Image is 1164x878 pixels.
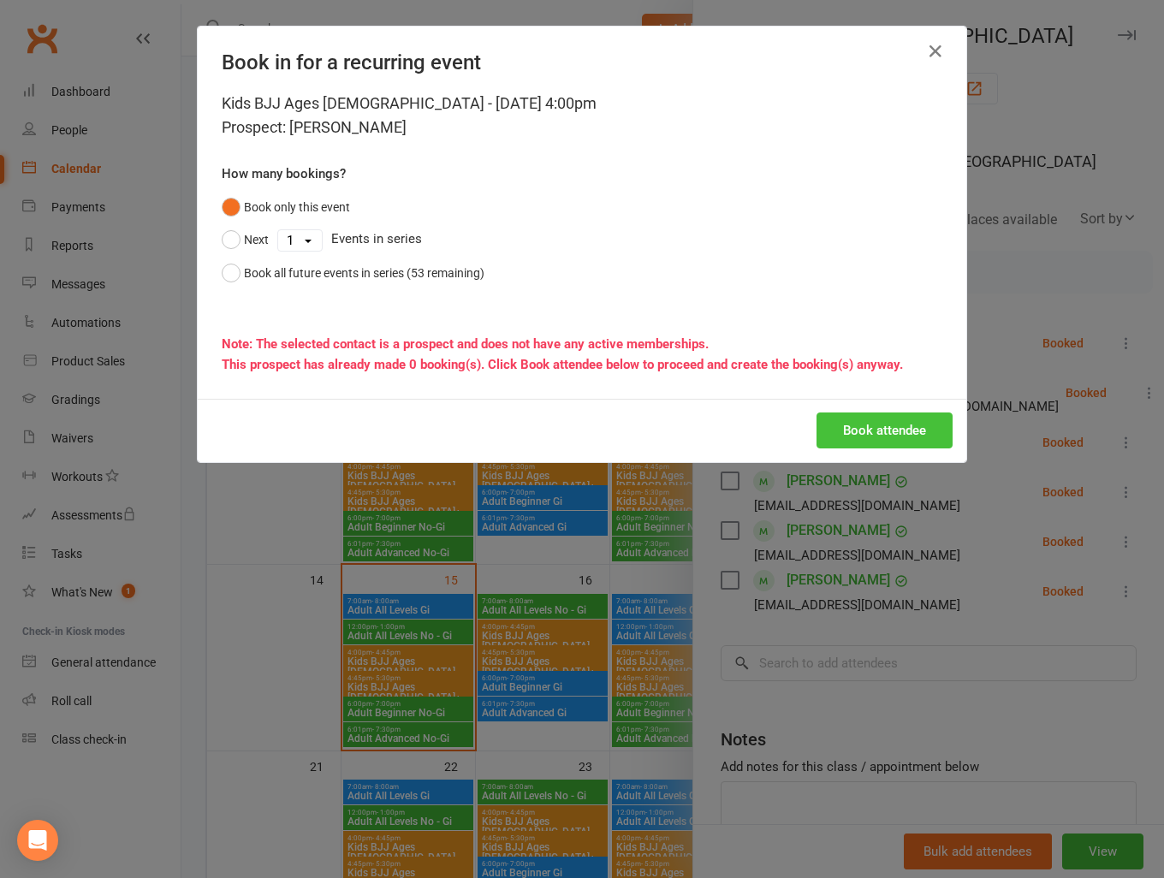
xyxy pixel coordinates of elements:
[222,354,942,375] div: This prospect has already made 0 booking(s). Click Book attendee below to proceed and create the ...
[222,92,942,139] div: Kids BJJ Ages [DEMOGRAPHIC_DATA] - [DATE] 4:00pm Prospect: [PERSON_NAME]
[222,257,484,289] button: Book all future events in series (53 remaining)
[17,820,58,861] div: Open Intercom Messenger
[922,38,949,65] button: Close
[222,223,942,256] div: Events in series
[222,191,350,223] button: Book only this event
[222,334,942,354] div: Note: The selected contact is a prospect and does not have any active memberships.
[244,264,484,282] div: Book all future events in series (53 remaining)
[222,163,346,184] label: How many bookings?
[222,223,269,256] button: Next
[222,50,942,74] h4: Book in for a recurring event
[817,412,953,448] button: Book attendee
